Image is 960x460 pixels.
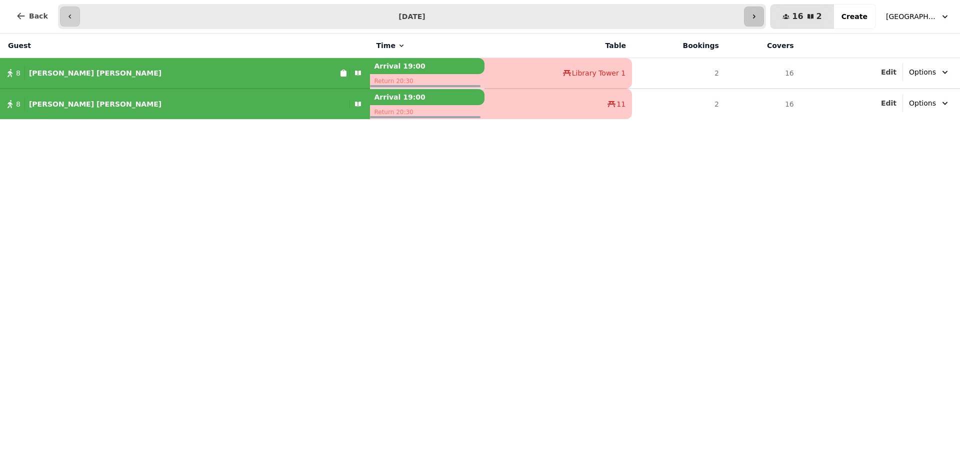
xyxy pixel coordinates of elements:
th: Covers [725,34,800,58]
span: 8 [16,99,20,109]
td: 16 [725,58,800,89]
button: [GEOGRAPHIC_DATA], [GEOGRAPHIC_DATA] [880,8,956,26]
td: 2 [632,58,725,89]
span: 16 [792,13,803,21]
span: [GEOGRAPHIC_DATA], [GEOGRAPHIC_DATA] [886,12,936,22]
p: Return 20:30 [370,74,484,88]
p: [PERSON_NAME] [PERSON_NAME] [29,99,161,109]
td: 2 [632,89,725,119]
p: Return 20:30 [370,105,484,119]
span: 2 [816,13,822,21]
button: Edit [881,98,896,108]
span: Create [841,13,867,20]
span: Time [376,41,395,51]
td: 16 [725,89,800,119]
span: 8 [16,68,20,78]
p: Arrival 19:00 [370,58,484,74]
span: 11 [616,99,625,109]
span: Edit [881,69,896,76]
button: Time [376,41,405,51]
span: Edit [881,100,896,107]
button: Back [8,4,56,28]
span: Options [909,67,936,77]
button: Options [903,63,956,81]
button: Create [833,5,875,29]
p: Arrival 19:00 [370,89,484,105]
button: Options [903,94,956,112]
th: Table [484,34,632,58]
button: Edit [881,67,896,77]
span: Options [909,98,936,108]
span: Library Tower 1 [572,68,625,78]
button: 162 [770,5,833,29]
p: [PERSON_NAME] [PERSON_NAME] [29,68,161,78]
span: Back [29,13,48,20]
th: Bookings [632,34,725,58]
